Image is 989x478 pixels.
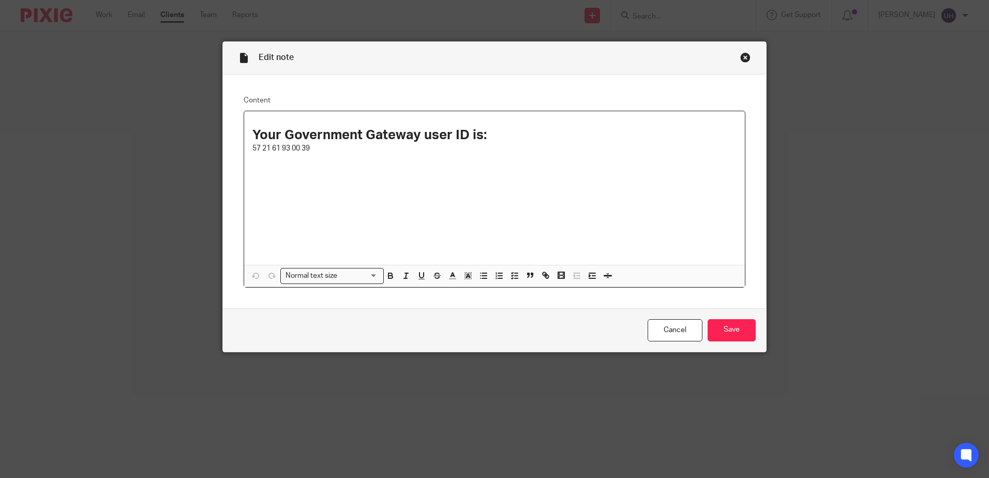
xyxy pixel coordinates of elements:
div: Search for option [280,268,384,284]
a: Cancel [648,319,702,341]
span: Edit note [259,53,294,62]
input: Save [708,319,756,341]
strong: Your Government Gateway user ID is: [252,128,487,142]
p: 57 21 61 93 00 39 [252,143,737,154]
input: Search for option [340,271,378,281]
label: Content [244,95,745,106]
div: Close this dialog window [740,52,751,63]
span: Normal text size [283,271,339,281]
